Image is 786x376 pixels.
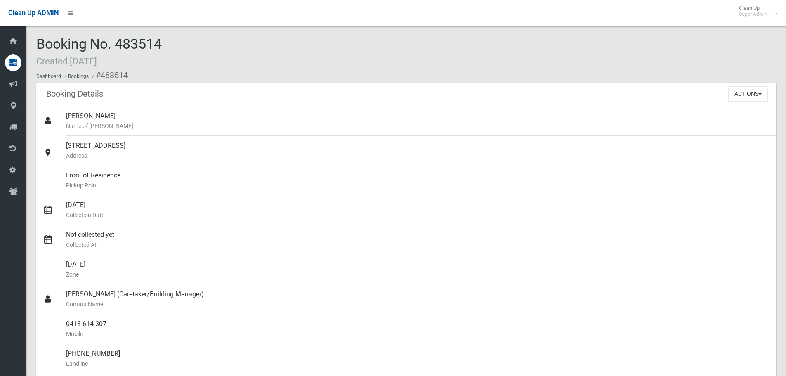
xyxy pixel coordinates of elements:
[68,73,89,79] a: Bookings
[36,86,113,102] header: Booking Details
[66,195,769,225] div: [DATE]
[66,121,769,131] small: Name of [PERSON_NAME]
[66,225,769,255] div: Not collected yet
[36,73,61,79] a: Dashboard
[66,151,769,161] small: Address
[90,68,128,83] li: #483514
[66,166,769,195] div: Front of Residence
[66,106,769,136] div: [PERSON_NAME]
[728,86,768,102] button: Actions
[66,255,769,284] div: [DATE]
[36,56,97,66] small: Created [DATE]
[66,240,769,250] small: Collected At
[66,284,769,314] div: [PERSON_NAME] (Caretaker/Building Manager)
[66,314,769,344] div: 0413 614 307
[66,270,769,279] small: Zone
[66,136,769,166] div: [STREET_ADDRESS]
[66,329,769,339] small: Mobile
[8,9,59,17] span: Clean Up ADMIN
[66,180,769,190] small: Pickup Point
[66,210,769,220] small: Collection Date
[36,35,162,68] span: Booking No. 483514
[735,5,776,17] span: Clean Up
[739,11,767,17] small: Super Admin
[66,359,769,369] small: Landline
[66,344,769,374] div: [PHONE_NUMBER]
[66,299,769,309] small: Contact Name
